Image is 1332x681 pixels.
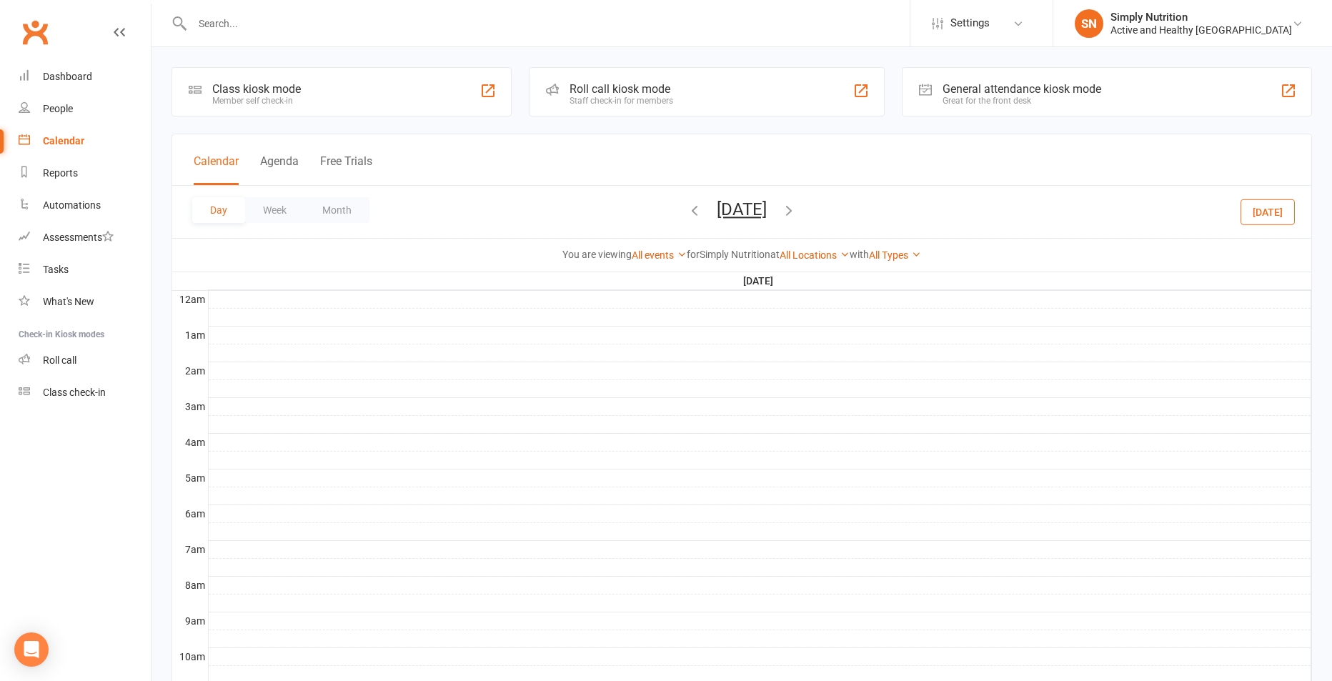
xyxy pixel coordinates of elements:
[19,157,151,189] a: Reports
[320,154,372,185] button: Free Trials
[17,14,53,50] a: Clubworx
[687,249,700,260] strong: for
[194,154,239,185] button: Calendar
[260,154,299,185] button: Agenda
[869,249,921,261] a: All Types
[570,96,673,106] div: Staff check-in for members
[43,103,73,114] div: People
[943,82,1101,96] div: General attendance kiosk mode
[245,197,304,223] button: Week
[43,232,114,243] div: Assessments
[562,249,632,260] strong: You are viewing
[172,326,208,344] th: 1am
[19,222,151,254] a: Assessments
[780,249,850,261] a: All Locations
[212,96,301,106] div: Member self check-in
[172,540,208,558] th: 7am
[850,249,869,260] strong: with
[172,469,208,487] th: 5am
[43,199,101,211] div: Automations
[172,504,208,522] th: 6am
[192,197,245,223] button: Day
[700,249,770,260] strong: Simply Nutrition
[172,397,208,415] th: 3am
[950,7,990,39] span: Settings
[19,93,151,125] a: People
[1075,9,1103,38] div: SN
[19,61,151,93] a: Dashboard
[43,387,106,398] div: Class check-in
[14,632,49,667] div: Open Intercom Messenger
[172,612,208,630] th: 9am
[43,264,69,275] div: Tasks
[770,249,780,260] strong: at
[717,199,767,219] button: [DATE]
[188,14,910,34] input: Search...
[43,167,78,179] div: Reports
[172,576,208,594] th: 8am
[19,189,151,222] a: Automations
[19,344,151,377] a: Roll call
[19,377,151,409] a: Class kiosk mode
[19,254,151,286] a: Tasks
[43,71,92,82] div: Dashboard
[43,135,84,146] div: Calendar
[1241,199,1295,224] button: [DATE]
[172,362,208,379] th: 2am
[172,647,208,665] th: 10am
[304,197,369,223] button: Month
[43,296,94,307] div: What's New
[43,354,76,366] div: Roll call
[632,249,687,261] a: All events
[943,96,1101,106] div: Great for the front desk
[19,125,151,157] a: Calendar
[212,82,301,96] div: Class kiosk mode
[208,272,1311,290] th: [DATE]
[1110,11,1292,24] div: Simply Nutrition
[19,286,151,318] a: What's New
[1110,24,1292,36] div: Active and Healthy [GEOGRAPHIC_DATA]
[172,290,208,308] th: 12am
[570,82,673,96] div: Roll call kiosk mode
[172,433,208,451] th: 4am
